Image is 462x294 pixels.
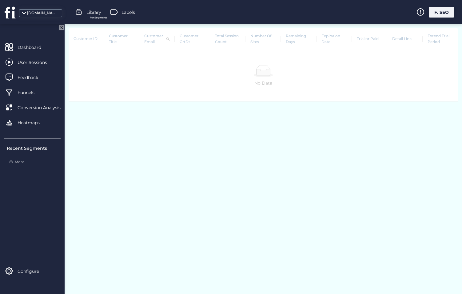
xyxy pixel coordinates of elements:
th: Customer Title [104,28,139,50]
span: Heatmaps [18,119,49,126]
div: [DOMAIN_NAME] [27,10,58,16]
span: Funnels [18,89,44,96]
span: Customer ID [74,36,99,42]
span: Feedback [18,74,47,81]
div: Recent Segments [7,145,61,152]
th: Expiration Date [317,28,352,50]
div: F. SEO [429,7,454,18]
th: Detail Link [387,28,423,50]
p: No Data [74,80,453,86]
th: Total Session Count [210,28,245,50]
span: Configure [18,268,48,275]
span: Conversion Analysis [18,104,70,111]
th: Trial or Paid [352,28,387,50]
span: Dashboard [18,44,50,51]
span: Library [86,9,101,16]
th: Customer Email [139,28,175,50]
span: Labels [121,9,135,16]
span: User Sessions [18,59,56,66]
th: Customer CrtDt [175,28,210,50]
th: Remaining Days [281,28,316,50]
th: Number Of Sites [245,28,281,50]
th: Extend Trial Period [423,28,458,50]
span: For Segments [90,16,107,20]
span: More ... [15,159,28,165]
